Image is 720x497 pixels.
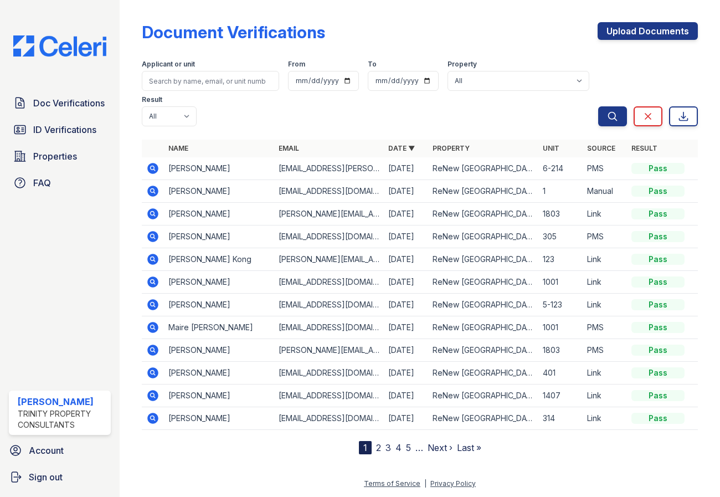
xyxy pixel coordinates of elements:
[583,339,627,362] td: PMS
[538,385,583,407] td: 1407
[274,339,384,362] td: [PERSON_NAME][EMAIL_ADDRESS][DOMAIN_NAME]
[142,95,162,104] label: Result
[384,316,428,339] td: [DATE]
[384,385,428,407] td: [DATE]
[428,226,538,248] td: ReNew [GEOGRAPHIC_DATA]
[164,203,274,226] td: [PERSON_NAME]
[274,407,384,430] td: [EMAIL_ADDRESS][DOMAIN_NAME]
[428,442,452,453] a: Next ›
[583,362,627,385] td: Link
[430,479,476,488] a: Privacy Policy
[583,157,627,180] td: PMS
[538,226,583,248] td: 305
[428,180,538,203] td: ReNew [GEOGRAPHIC_DATA]
[583,248,627,271] td: Link
[384,180,428,203] td: [DATE]
[164,271,274,294] td: [PERSON_NAME]
[9,145,111,167] a: Properties
[457,442,481,453] a: Last »
[583,316,627,339] td: PMS
[428,157,538,180] td: ReNew [GEOGRAPHIC_DATA]
[428,385,538,407] td: ReNew [GEOGRAPHIC_DATA]
[4,439,115,462] a: Account
[428,271,538,294] td: ReNew [GEOGRAPHIC_DATA]
[4,466,115,488] a: Sign out
[428,339,538,362] td: ReNew [GEOGRAPHIC_DATA]
[164,294,274,316] td: [PERSON_NAME]
[631,163,685,174] div: Pass
[538,203,583,226] td: 1803
[631,186,685,197] div: Pass
[33,176,51,189] span: FAQ
[428,316,538,339] td: ReNew [GEOGRAPHIC_DATA]
[9,119,111,141] a: ID Verifications
[384,407,428,430] td: [DATE]
[274,157,384,180] td: [EMAIL_ADDRESS][PERSON_NAME][DOMAIN_NAME]
[631,390,685,401] div: Pass
[164,385,274,407] td: [PERSON_NAME]
[4,35,115,57] img: CE_Logo_Blue-a8612792a0a2168367f1c8372b55b34899dd931a85d93a1a3d3e32e68fde9ad4.png
[433,144,470,152] a: Property
[359,441,372,454] div: 1
[598,22,698,40] a: Upload Documents
[583,271,627,294] td: Link
[33,96,105,110] span: Doc Verifications
[428,203,538,226] td: ReNew [GEOGRAPHIC_DATA]
[29,444,64,457] span: Account
[538,157,583,180] td: 6-214
[631,367,685,378] div: Pass
[384,294,428,316] td: [DATE]
[428,362,538,385] td: ReNew [GEOGRAPHIC_DATA]
[9,92,111,114] a: Doc Verifications
[631,322,685,333] div: Pass
[33,150,77,163] span: Properties
[384,271,428,294] td: [DATE]
[543,144,559,152] a: Unit
[388,144,415,152] a: Date ▼
[164,316,274,339] td: Maire [PERSON_NAME]
[538,248,583,271] td: 123
[29,470,63,484] span: Sign out
[142,71,279,91] input: Search by name, email, or unit number
[415,441,423,454] span: …
[631,231,685,242] div: Pass
[538,294,583,316] td: 5-123
[631,254,685,265] div: Pass
[406,442,411,453] a: 5
[33,123,96,136] span: ID Verifications
[631,276,685,288] div: Pass
[428,294,538,316] td: ReNew [GEOGRAPHIC_DATA]
[274,248,384,271] td: [PERSON_NAME][EMAIL_ADDRESS][DOMAIN_NAME]
[164,362,274,385] td: [PERSON_NAME]
[631,299,685,310] div: Pass
[279,144,299,152] a: Email
[428,248,538,271] td: ReNew [GEOGRAPHIC_DATA]
[448,60,477,69] label: Property
[274,385,384,407] td: [EMAIL_ADDRESS][DOMAIN_NAME]
[274,294,384,316] td: [EMAIL_ADDRESS][DOMAIN_NAME]
[395,442,402,453] a: 4
[384,248,428,271] td: [DATE]
[168,144,188,152] a: Name
[274,180,384,203] td: [EMAIL_ADDRESS][DOMAIN_NAME]
[364,479,420,488] a: Terms of Service
[384,157,428,180] td: [DATE]
[368,60,377,69] label: To
[274,203,384,226] td: [PERSON_NAME][EMAIL_ADDRESS][DOMAIN_NAME]
[384,203,428,226] td: [DATE]
[384,339,428,362] td: [DATE]
[274,226,384,248] td: [EMAIL_ADDRESS][DOMAIN_NAME]
[164,180,274,203] td: [PERSON_NAME]
[384,226,428,248] td: [DATE]
[538,362,583,385] td: 401
[164,226,274,248] td: [PERSON_NAME]
[631,413,685,424] div: Pass
[376,442,381,453] a: 2
[631,345,685,356] div: Pass
[583,294,627,316] td: Link
[428,407,538,430] td: ReNew [GEOGRAPHIC_DATA]
[384,362,428,385] td: [DATE]
[274,271,384,294] td: [EMAIL_ADDRESS][DOMAIN_NAME]
[583,180,627,203] td: Manual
